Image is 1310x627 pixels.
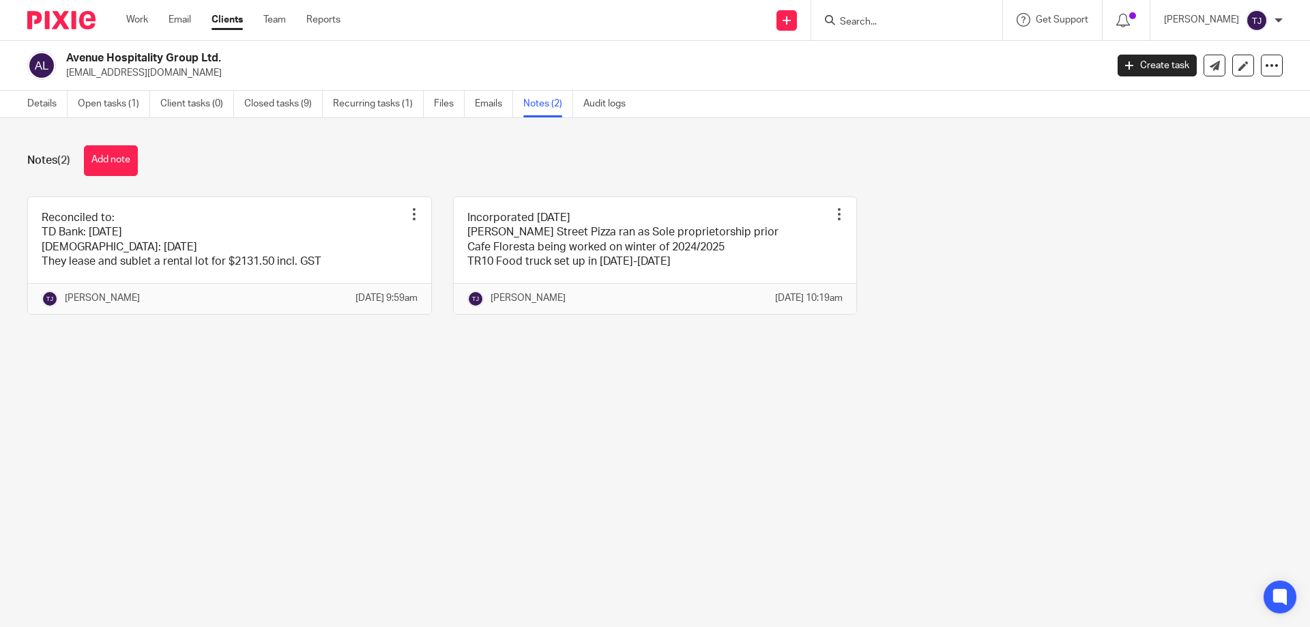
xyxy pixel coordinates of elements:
[27,154,70,168] h1: Notes
[355,291,418,305] p: [DATE] 9:59am
[78,91,150,117] a: Open tasks (1)
[583,91,636,117] a: Audit logs
[1164,13,1239,27] p: [PERSON_NAME]
[27,91,68,117] a: Details
[1246,10,1268,31] img: svg%3E
[84,145,138,176] button: Add note
[775,291,843,305] p: [DATE] 10:19am
[27,51,56,80] img: svg%3E
[1118,55,1197,76] a: Create task
[169,13,191,27] a: Email
[66,51,891,65] h2: Avenue Hospitality Group Ltd.
[65,291,140,305] p: [PERSON_NAME]
[244,91,323,117] a: Closed tasks (9)
[160,91,234,117] a: Client tasks (0)
[523,91,573,117] a: Notes (2)
[467,291,484,307] img: svg%3E
[839,16,961,29] input: Search
[434,91,465,117] a: Files
[1036,15,1088,25] span: Get Support
[57,155,70,166] span: (2)
[66,66,1097,80] p: [EMAIL_ADDRESS][DOMAIN_NAME]
[306,13,340,27] a: Reports
[333,91,424,117] a: Recurring tasks (1)
[126,13,148,27] a: Work
[27,11,96,29] img: Pixie
[263,13,286,27] a: Team
[475,91,513,117] a: Emails
[212,13,243,27] a: Clients
[491,291,566,305] p: [PERSON_NAME]
[42,291,58,307] img: svg%3E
